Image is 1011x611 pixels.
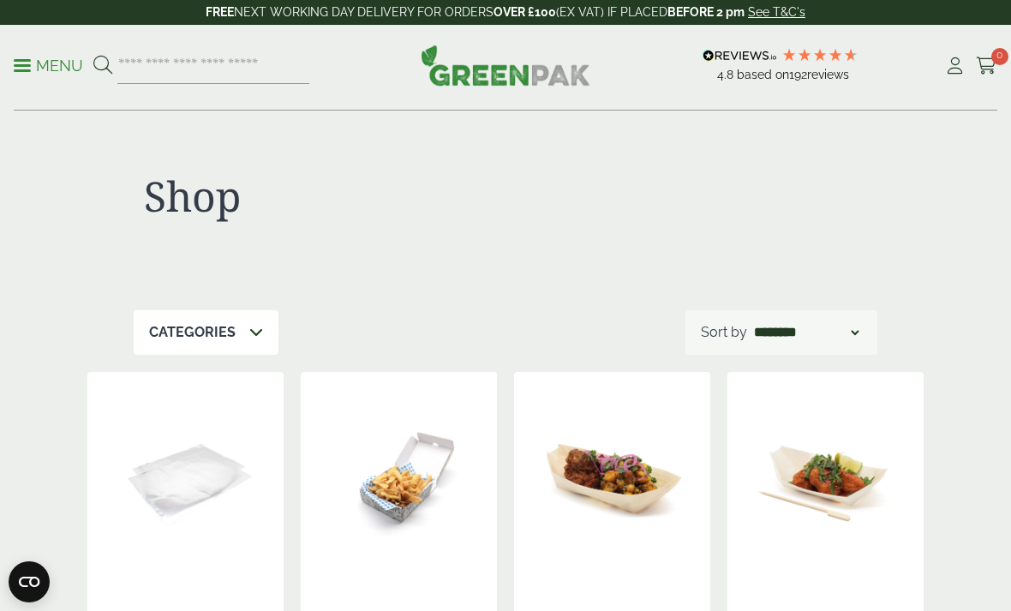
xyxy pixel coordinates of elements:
span: reviews [807,68,849,81]
img: GreenPak Supplies [421,45,590,86]
img: GP3330019D Foil Sheet Sulphate Lined bare [87,372,284,586]
button: Open CMP widget [9,561,50,602]
p: Sort by [701,322,747,343]
img: Extra Large Wooden Boat 220mm with food contents V2 2920004AE [514,372,710,586]
div: 4.8 Stars [781,47,858,63]
strong: BEFORE 2 pm [667,5,745,19]
i: Cart [976,57,997,75]
strong: FREE [206,5,234,19]
img: REVIEWS.io [703,50,777,62]
a: See T&C's [748,5,805,19]
a: Menu [14,56,83,73]
a: 0 [976,53,997,79]
img: Large Wooden Boat 190mm with food contents 2920004AD [727,372,924,586]
p: Categories [149,322,236,343]
select: Shop order [751,322,862,343]
span: 192 [789,68,807,81]
i: My Account [944,57,966,75]
strong: OVER £100 [494,5,556,19]
span: 0 [991,48,1008,65]
span: Based on [737,68,789,81]
h1: Shop [144,171,495,221]
p: Menu [14,56,83,76]
img: 2520069 Square News Fish n Chip Corrugated Box - Open with Chips [301,372,497,586]
span: 4.8 [717,68,737,81]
